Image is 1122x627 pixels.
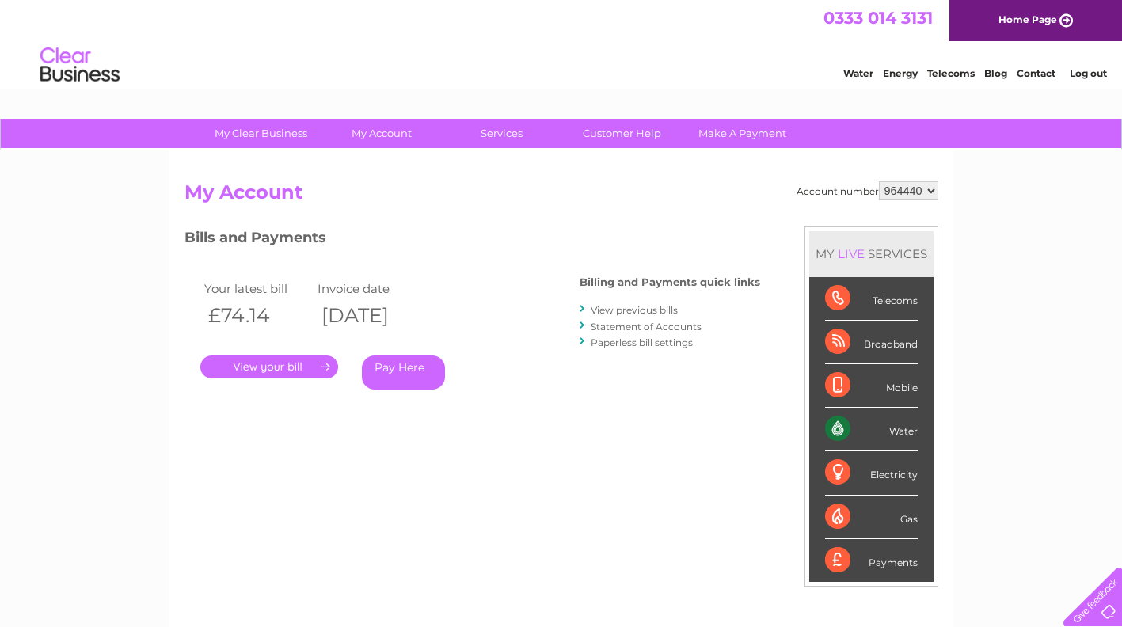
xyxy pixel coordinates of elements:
[984,67,1007,79] a: Blog
[580,276,760,288] h4: Billing and Payments quick links
[591,336,693,348] a: Paperless bill settings
[557,119,687,148] a: Customer Help
[184,226,760,254] h3: Bills and Payments
[200,278,314,299] td: Your latest bill
[825,321,918,364] div: Broadband
[196,119,326,148] a: My Clear Business
[200,299,314,332] th: £74.14
[825,364,918,408] div: Mobile
[314,278,428,299] td: Invoice date
[316,119,447,148] a: My Account
[436,119,567,148] a: Services
[825,496,918,539] div: Gas
[825,277,918,321] div: Telecoms
[40,41,120,89] img: logo.png
[1017,67,1055,79] a: Contact
[823,8,933,28] a: 0333 014 3131
[362,355,445,389] a: Pay Here
[591,321,702,332] a: Statement of Accounts
[809,231,934,276] div: MY SERVICES
[825,451,918,495] div: Electricity
[184,181,938,211] h2: My Account
[843,67,873,79] a: Water
[825,408,918,451] div: Water
[591,304,678,316] a: View previous bills
[314,299,428,332] th: [DATE]
[1070,67,1107,79] a: Log out
[835,246,868,261] div: LIVE
[797,181,938,200] div: Account number
[883,67,918,79] a: Energy
[927,67,975,79] a: Telecoms
[200,355,338,378] a: .
[825,539,918,582] div: Payments
[677,119,808,148] a: Make A Payment
[188,9,936,77] div: Clear Business is a trading name of Verastar Limited (registered in [GEOGRAPHIC_DATA] No. 3667643...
